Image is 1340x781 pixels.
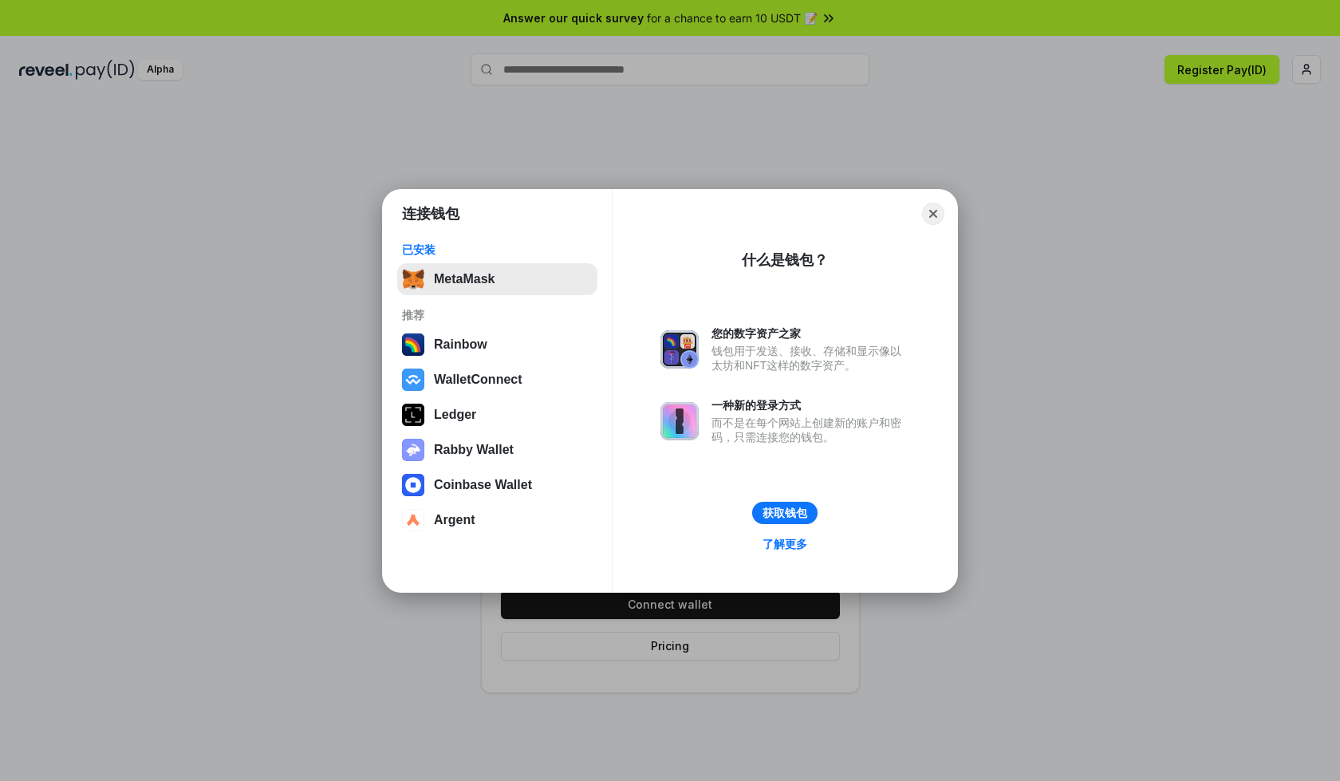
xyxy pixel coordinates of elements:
[922,203,944,225] button: Close
[402,204,459,223] h1: 连接钱包
[402,369,424,391] img: svg+xml,%3Csvg%20width%3D%2228%22%20height%3D%2228%22%20viewBox%3D%220%200%2028%2028%22%20fill%3D...
[397,399,597,431] button: Ledger
[402,474,424,496] img: svg+xml,%3Csvg%20width%3D%2228%22%20height%3D%2228%22%20viewBox%3D%220%200%2028%2028%22%20fill%3D...
[434,272,495,286] div: MetaMask
[660,402,699,440] img: svg+xml,%3Csvg%20xmlns%3D%22http%3A%2F%2Fwww.w3.org%2F2000%2Fsvg%22%20fill%3D%22none%22%20viewBox...
[660,330,699,369] img: svg+xml,%3Csvg%20xmlns%3D%22http%3A%2F%2Fwww.w3.org%2F2000%2Fsvg%22%20fill%3D%22none%22%20viewBox...
[402,509,424,531] img: svg+xml,%3Csvg%20width%3D%2228%22%20height%3D%2228%22%20viewBox%3D%220%200%2028%2028%22%20fill%3D...
[763,537,807,551] div: 了解更多
[753,534,817,554] a: 了解更多
[397,329,597,361] button: Rainbow
[742,250,828,270] div: 什么是钱包？
[402,268,424,290] img: svg+xml,%3Csvg%20fill%3D%22none%22%20height%3D%2233%22%20viewBox%3D%220%200%2035%2033%22%20width%...
[397,469,597,501] button: Coinbase Wallet
[434,443,514,457] div: Rabby Wallet
[402,439,424,461] img: svg+xml,%3Csvg%20xmlns%3D%22http%3A%2F%2Fwww.w3.org%2F2000%2Fsvg%22%20fill%3D%22none%22%20viewBox...
[752,502,818,524] button: 获取钱包
[434,373,522,387] div: WalletConnect
[434,513,475,527] div: Argent
[397,364,597,396] button: WalletConnect
[397,504,597,536] button: Argent
[397,434,597,466] button: Rabby Wallet
[402,308,593,322] div: 推荐
[397,263,597,295] button: MetaMask
[402,404,424,426] img: svg+xml,%3Csvg%20xmlns%3D%22http%3A%2F%2Fwww.w3.org%2F2000%2Fsvg%22%20width%3D%2228%22%20height%3...
[402,243,593,257] div: 已安装
[711,344,909,373] div: 钱包用于发送、接收、存储和显示像以太坊和NFT这样的数字资产。
[402,333,424,356] img: svg+xml,%3Csvg%20width%3D%22120%22%20height%3D%22120%22%20viewBox%3D%220%200%20120%20120%22%20fil...
[434,408,476,422] div: Ledger
[763,506,807,520] div: 获取钱包
[434,337,487,352] div: Rainbow
[434,478,532,492] div: Coinbase Wallet
[711,326,909,341] div: 您的数字资产之家
[711,398,909,412] div: 一种新的登录方式
[711,416,909,444] div: 而不是在每个网站上创建新的账户和密码，只需连接您的钱包。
